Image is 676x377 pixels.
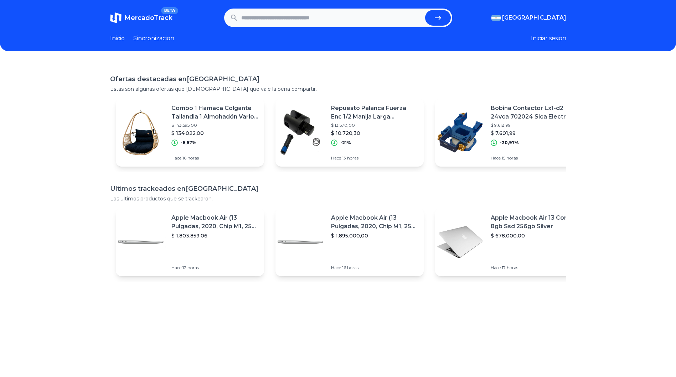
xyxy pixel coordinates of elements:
p: $ 10.720,30 [331,130,418,137]
p: Los ultimos productos que se trackearon. [110,195,566,202]
a: MercadoTrackBETA [110,12,172,23]
img: Argentina [491,15,501,21]
p: Hace 16 horas [331,265,418,271]
a: Featured imageCombo 1 Hamaca Colgante Tailandia 1 Almohadón Varios Colores$ 143.595,00$ 134.022,0... [116,98,264,167]
p: $ 143.595,00 [171,122,258,128]
p: Hace 17 horas [491,265,578,271]
p: -21% [340,140,351,146]
p: -6,67% [181,140,196,146]
a: Featured imageApple Macbook Air 13 Core I5 8gb Ssd 256gb Silver$ 678.000,00Hace 17 horas [435,208,583,276]
span: MercadoTrack [124,14,172,22]
button: [GEOGRAPHIC_DATA] [491,14,566,22]
span: [GEOGRAPHIC_DATA] [502,14,566,22]
a: Featured imageApple Macbook Air (13 Pulgadas, 2020, Chip M1, 256 Gb De Ssd, 8 Gb De Ram) - Plata$... [275,208,424,276]
p: Bobina Contactor Lx1-d2 24vca 702024 Sica Electro [PERSON_NAME] [491,104,578,121]
p: Repuesto Palanca Fuerza Enc 1/2 Manija Larga Eurotech [331,104,418,121]
p: $ 7.601,99 [491,130,578,137]
img: Featured image [116,108,166,157]
p: Apple Macbook Air (13 Pulgadas, 2020, Chip M1, 256 Gb De Ssd, 8 Gb De Ram) - Plata [331,214,418,231]
p: Estas son algunas ofertas que [DEMOGRAPHIC_DATA] que vale la pena compartir. [110,85,566,93]
p: Apple Macbook Air (13 Pulgadas, 2020, Chip M1, 256 Gb De Ssd, 8 Gb De Ram) - Plata [171,214,258,231]
p: $ 13.570,00 [331,122,418,128]
img: Featured image [435,217,485,267]
p: Hace 15 horas [491,155,578,161]
p: Hace 16 horas [171,155,258,161]
a: Inicio [110,34,125,43]
p: $ 1.803.859,06 [171,232,258,239]
p: $ 1.895.000,00 [331,232,418,239]
p: Combo 1 Hamaca Colgante Tailandia 1 Almohadón Varios Colores [171,104,258,121]
a: Featured imageApple Macbook Air (13 Pulgadas, 2020, Chip M1, 256 Gb De Ssd, 8 Gb De Ram) - Plata$... [116,208,264,276]
p: Hace 12 horas [171,265,258,271]
p: $ 9.618,99 [491,122,578,128]
p: Hace 13 horas [331,155,418,161]
h1: Ofertas destacadas en [GEOGRAPHIC_DATA] [110,74,566,84]
img: MercadoTrack [110,12,122,23]
img: Featured image [275,217,325,267]
p: Apple Macbook Air 13 Core I5 8gb Ssd 256gb Silver [491,214,578,231]
a: Sincronizacion [133,34,174,43]
p: -20,97% [500,140,519,146]
img: Featured image [116,217,166,267]
p: $ 134.022,00 [171,130,258,137]
img: Featured image [435,108,485,157]
a: Featured imageBobina Contactor Lx1-d2 24vca 702024 Sica Electro [PERSON_NAME]$ 9.618,99$ 7.601,99... [435,98,583,167]
a: Featured imageRepuesto Palanca Fuerza Enc 1/2 Manija Larga Eurotech$ 13.570,00$ 10.720,30-21%Hace... [275,98,424,167]
img: Featured image [275,108,325,157]
button: Iniciar sesion [531,34,566,43]
h1: Ultimos trackeados en [GEOGRAPHIC_DATA] [110,184,566,194]
p: $ 678.000,00 [491,232,578,239]
span: BETA [161,7,178,14]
